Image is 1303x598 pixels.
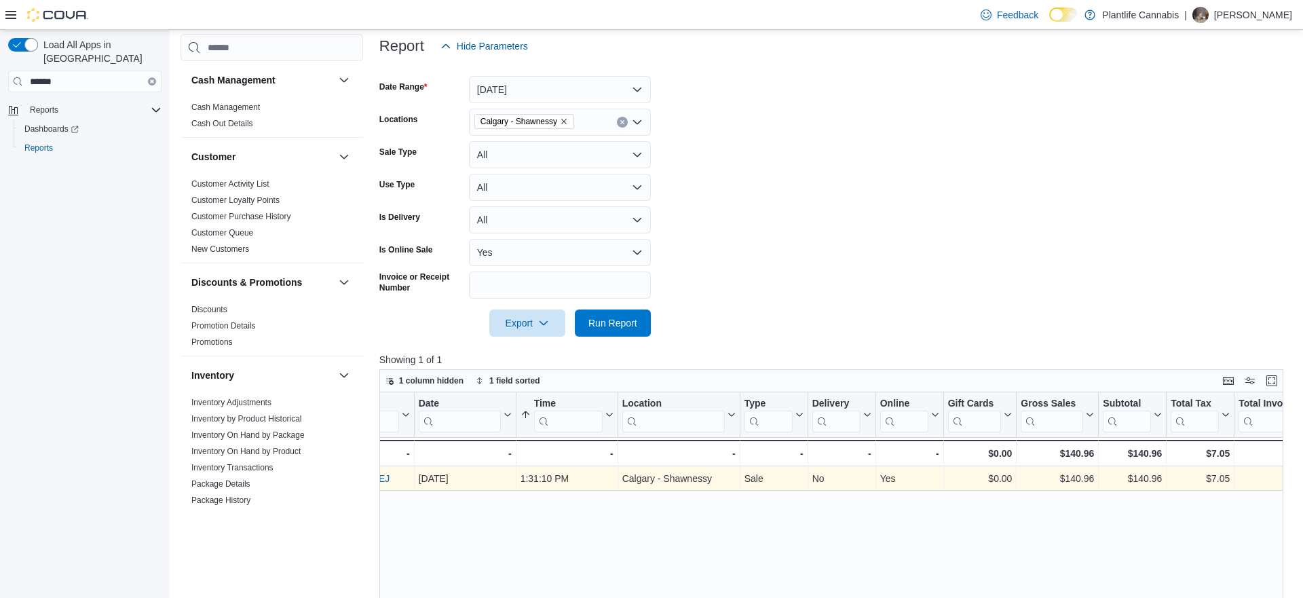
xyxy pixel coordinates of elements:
[744,398,803,432] button: Type
[418,445,511,462] div: -
[191,73,333,87] button: Cash Management
[191,118,253,129] span: Cash Out Details
[560,117,568,126] button: Remove Calgary - Shawnessy from selection in this group
[191,102,260,113] span: Cash Management
[379,353,1292,367] p: Showing 1 of 1
[191,211,291,222] span: Customer Purchase History
[812,470,871,487] div: No
[191,276,302,289] h3: Discounts & Promotions
[24,102,64,118] button: Reports
[191,195,280,206] span: Customer Loyalty Points
[191,369,234,382] h3: Inventory
[1021,398,1094,432] button: Gross Sales
[480,115,557,128] span: Calgary - Shawnessy
[435,33,533,60] button: Hide Parameters
[880,445,939,462] div: -
[469,206,651,233] button: All
[489,375,540,386] span: 1 field sorted
[191,276,333,289] button: Discounts & Promotions
[622,445,735,462] div: -
[191,119,253,128] a: Cash Out Details
[1171,470,1230,487] div: $7.05
[947,398,1001,411] div: Gift Cards
[457,39,528,53] span: Hide Parameters
[1049,7,1078,22] input: Dark Mode
[469,141,651,168] button: All
[14,138,167,157] button: Reports
[191,179,269,189] a: Customer Activity List
[1192,7,1209,23] div: Alisa Belleville
[24,143,53,153] span: Reports
[947,398,1012,432] button: Gift Cards
[975,1,1044,29] a: Feedback
[418,398,500,411] div: Date
[947,445,1012,462] div: $0.00
[191,430,305,441] span: Inventory On Hand by Package
[191,227,253,238] span: Customer Queue
[1184,7,1187,23] p: |
[1264,373,1280,389] button: Enter fullscreen
[1171,445,1230,462] div: $7.05
[191,398,271,407] a: Inventory Adjustments
[418,470,511,487] div: [DATE]
[622,398,735,432] button: Location
[1021,398,1083,432] div: Gross Sales
[469,174,651,201] button: All
[19,140,58,156] a: Reports
[744,470,803,487] div: Sale
[38,38,162,65] span: Load All Apps in [GEOGRAPHIC_DATA]
[489,310,565,337] button: Export
[191,369,333,382] button: Inventory
[948,470,1013,487] div: $0.00
[812,398,860,411] div: Delivery
[622,398,724,411] div: Location
[497,310,557,337] span: Export
[191,150,333,164] button: Customer
[191,195,280,205] a: Customer Loyalty Points
[379,212,420,223] label: Is Delivery
[399,375,464,386] span: 1 column hidden
[191,73,276,87] h3: Cash Management
[622,398,724,432] div: Location
[947,398,1001,432] div: Gift Card Sales
[181,99,363,137] div: Cash Management
[1103,445,1162,462] div: $140.96
[181,394,363,579] div: Inventory
[812,398,871,432] button: Delivery
[1103,398,1151,411] div: Subtotal
[191,320,256,331] span: Promotion Details
[191,244,249,255] span: New Customers
[379,81,428,92] label: Date Range
[191,479,250,489] a: Package Details
[812,398,860,432] div: Delivery
[191,321,256,331] a: Promotion Details
[191,397,271,408] span: Inventory Adjustments
[520,398,613,432] button: Time
[336,72,352,88] button: Cash Management
[379,147,417,157] label: Sale Type
[19,140,162,156] span: Reports
[379,272,464,293] label: Invoice or Receipt Number
[191,414,302,424] a: Inventory by Product Historical
[191,337,233,348] span: Promotions
[1242,373,1258,389] button: Display options
[418,398,511,432] button: Date
[379,114,418,125] label: Locations
[533,398,602,432] div: Time
[880,398,939,432] button: Online
[1220,373,1236,389] button: Keyboard shortcuts
[191,495,250,506] span: Package History
[191,228,253,238] a: Customer Queue
[181,176,363,263] div: Customer
[191,413,302,424] span: Inventory by Product Historical
[997,8,1038,22] span: Feedback
[191,150,235,164] h3: Customer
[14,119,167,138] a: Dashboards
[19,121,162,137] span: Dashboards
[1021,445,1094,462] div: $140.96
[744,398,792,432] div: Type
[24,102,162,118] span: Reports
[588,316,637,330] span: Run Report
